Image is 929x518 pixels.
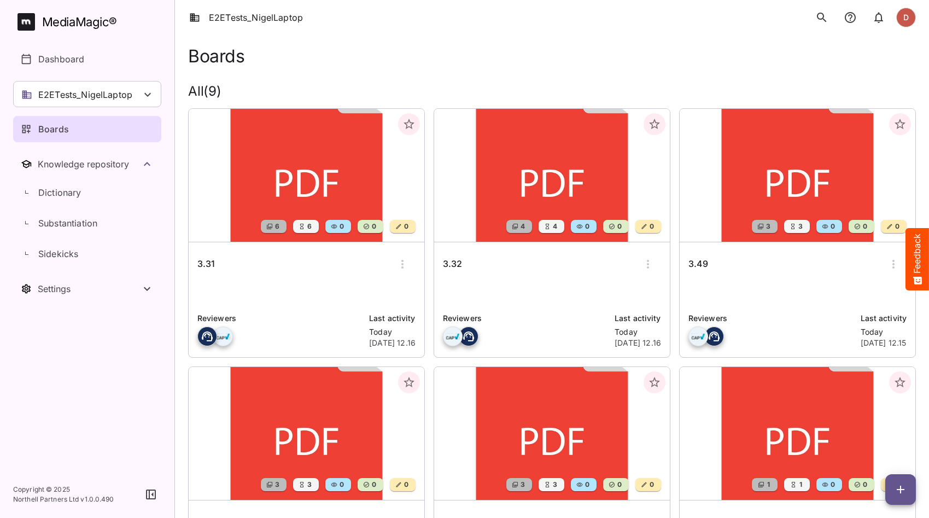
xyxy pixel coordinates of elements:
[13,46,161,72] a: Dashboard
[443,257,462,271] h6: 3.32
[189,109,424,242] img: 3.31
[274,221,279,232] span: 6
[829,479,835,490] span: 0
[862,221,867,232] span: 0
[338,221,344,232] span: 0
[766,479,770,490] span: 1
[616,479,622,490] span: 0
[197,312,363,324] p: Reviewers
[197,257,215,271] h6: 3.31
[403,479,408,490] span: 0
[13,151,161,269] nav: Knowledge repository
[13,179,161,206] a: Dictionary
[42,13,117,31] div: MediaMagic ®
[434,367,670,500] img: 3.16
[306,221,312,232] span: 6
[338,479,344,490] span: 0
[648,479,654,490] span: 0
[861,337,907,348] p: [DATE] 12.15
[443,312,608,324] p: Reviewers
[189,367,424,500] img: 3.17
[584,221,589,232] span: 0
[13,241,161,267] a: Sidekicks
[648,221,654,232] span: 0
[519,479,525,490] span: 3
[13,276,161,302] button: Toggle Settings
[862,479,867,490] span: 0
[896,8,916,27] div: D
[434,109,670,242] img: 3.32
[615,312,661,324] p: Last activity
[13,151,161,177] button: Toggle Knowledge repository
[765,221,770,232] span: 3
[371,479,376,490] span: 0
[688,312,854,324] p: Reviewers
[905,228,929,290] button: Feedback
[38,186,81,199] p: Dictionary
[38,247,78,260] p: Sidekicks
[274,479,279,490] span: 3
[615,337,661,348] p: [DATE] 12.16
[17,13,161,31] a: MediaMagic®
[38,283,141,294] div: Settings
[306,479,312,490] span: 3
[615,327,661,337] p: Today
[13,485,114,494] p: Copyright © 2025
[584,479,589,490] span: 0
[680,367,915,500] img: E2ETests_Board4
[188,84,916,100] h2: All ( 9 )
[369,312,416,324] p: Last activity
[38,123,69,136] p: Boards
[369,327,416,337] p: Today
[13,276,161,302] nav: Settings
[13,210,161,236] a: Substantiation
[13,116,161,142] a: Boards
[38,217,97,230] p: Substantiation
[797,221,803,232] span: 3
[680,109,915,242] img: 3.49
[38,159,141,170] div: Knowledge repository
[894,221,899,232] span: 0
[616,221,622,232] span: 0
[371,221,376,232] span: 0
[38,88,132,101] p: E2ETests_NigelLaptop
[811,7,833,28] button: search
[861,312,907,324] p: Last activity
[868,7,890,28] button: notifications
[839,7,861,28] button: notifications
[861,327,907,337] p: Today
[188,46,244,66] h1: Boards
[13,494,114,504] p: Northell Partners Ltd v 1.0.0.490
[829,221,835,232] span: 0
[552,479,557,490] span: 3
[403,221,408,232] span: 0
[519,221,525,232] span: 4
[798,479,802,490] span: 1
[369,337,416,348] p: [DATE] 12.16
[688,257,708,271] h6: 3.49
[552,221,557,232] span: 4
[38,53,84,66] p: Dashboard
